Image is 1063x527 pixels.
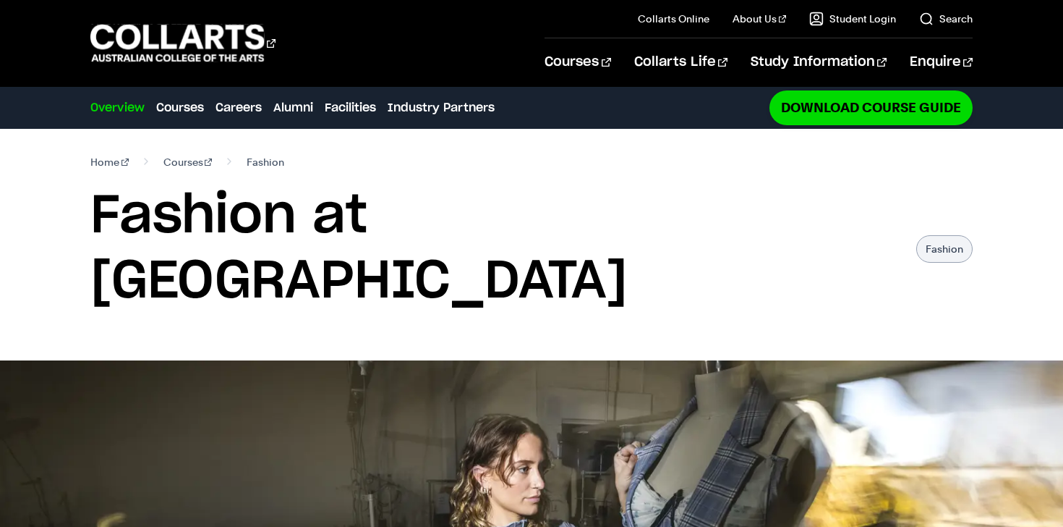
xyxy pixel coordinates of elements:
p: Fashion [916,235,973,263]
a: Courses [156,99,204,117]
a: Industry Partners [388,99,495,117]
a: Collarts Online [638,12,709,26]
span: Fashion [247,152,284,172]
h1: Fashion at [GEOGRAPHIC_DATA] [90,184,902,314]
a: Student Login [809,12,896,26]
a: Courses [163,152,213,172]
a: About Us [733,12,786,26]
a: Facilities [325,99,376,117]
a: Courses [545,38,610,86]
div: Go to homepage [90,22,276,64]
a: Overview [90,99,145,117]
a: Enquire [910,38,973,86]
a: Study Information [751,38,887,86]
a: Careers [215,99,262,117]
a: Home [90,152,129,172]
a: Download Course Guide [769,90,973,125]
a: Alumni [273,99,313,117]
a: Collarts Life [634,38,727,86]
a: Search [919,12,973,26]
